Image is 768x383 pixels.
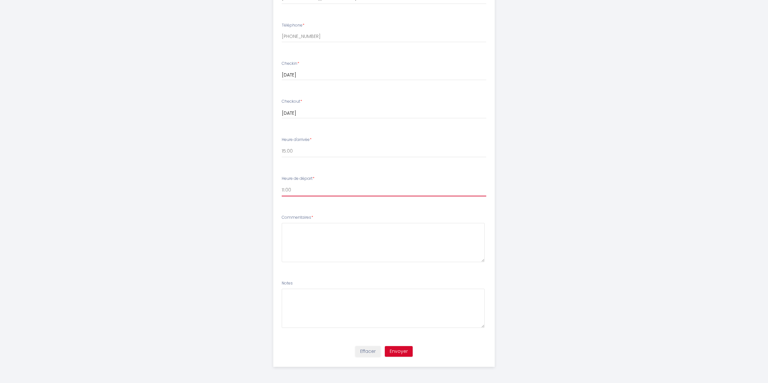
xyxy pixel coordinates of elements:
[355,346,381,357] button: Effacer
[282,280,293,286] label: Notes
[282,176,314,182] label: Heure de départ
[282,99,302,105] label: Checkout
[282,215,313,221] label: Commentaires
[282,137,312,143] label: Heure d'arrivée
[282,22,304,29] label: Téléphone
[282,61,299,67] label: Checkin
[385,346,413,357] button: Envoyer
